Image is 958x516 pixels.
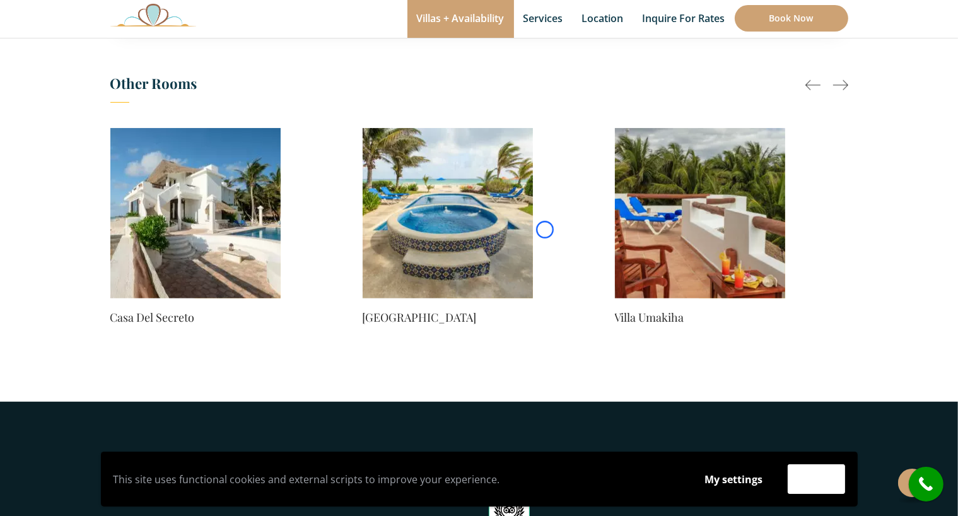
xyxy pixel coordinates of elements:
[110,71,848,103] h3: Other Rooms
[114,470,681,489] p: This site uses functional cookies and external scripts to improve your experience.
[110,3,196,26] img: Awesome Logo
[615,308,785,326] a: Villa Umakiha
[363,308,533,326] a: [GEOGRAPHIC_DATA]
[735,5,848,32] a: Book Now
[693,465,775,494] button: My settings
[110,308,281,326] a: Casa Del Secreto
[788,464,845,494] button: Accept
[912,470,940,498] i: call
[909,467,943,501] a: call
